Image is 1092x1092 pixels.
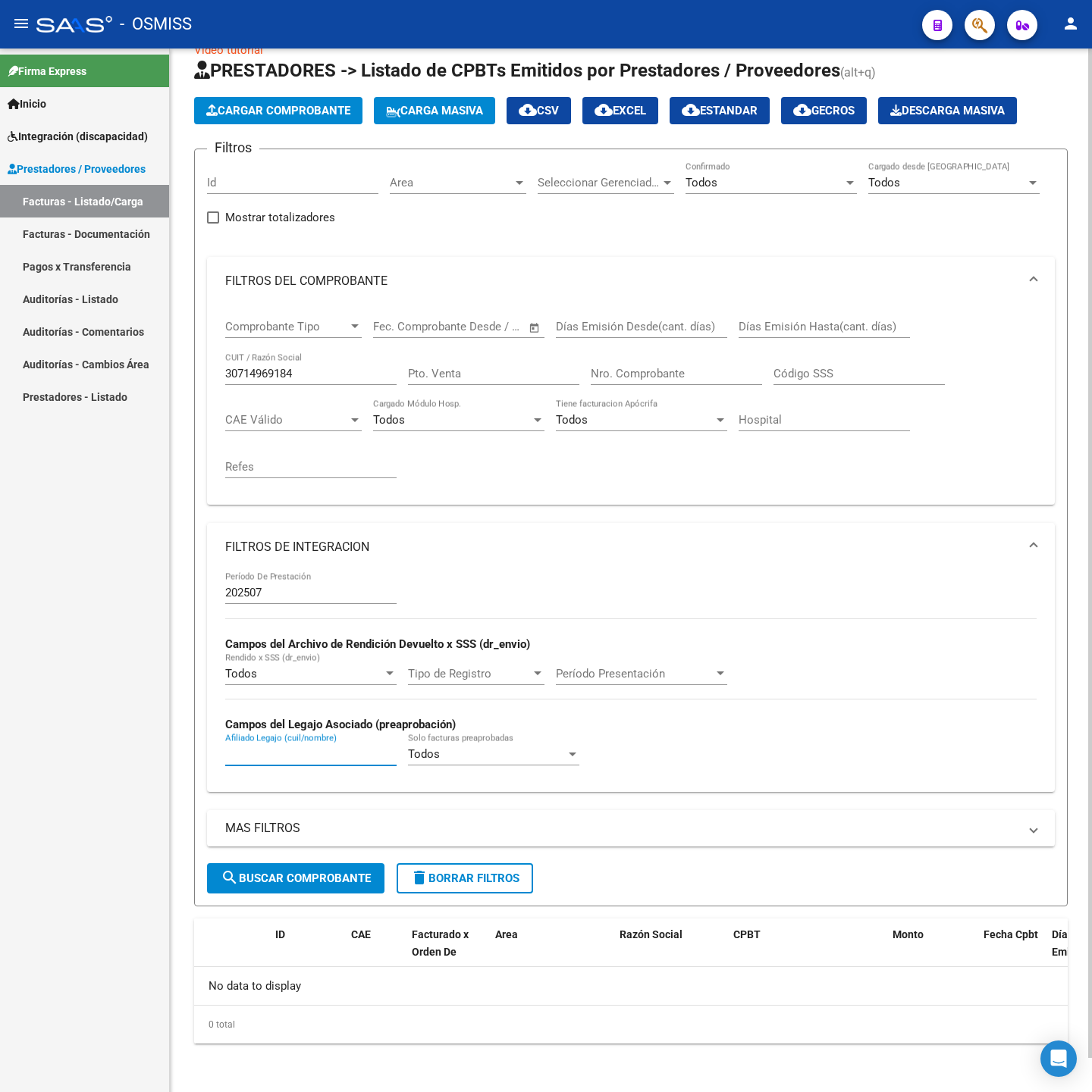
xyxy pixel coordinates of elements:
input: Fecha inicio [373,320,435,333]
span: Tipo de Registro [408,667,531,681]
strong: Campos del Archivo de Rendición Devuelto x SSS (dr_envio) [225,637,530,651]
span: Fecha Cpbt [984,928,1038,940]
button: Buscar Comprobante [207,863,384,893]
app-download-masive: Descarga masiva de comprobantes (adjuntos) [878,97,1017,124]
datatable-header-cell: Area [489,918,591,985]
span: Gecros [793,104,855,117]
span: Mostrar totalizadores [225,208,335,227]
span: Todos [868,176,900,189]
span: Razón Social [620,928,682,940]
span: Inicio [8,95,46,112]
span: Todos [225,667,257,681]
mat-panel-title: FILTROS DE INTEGRACION [225,539,1018,555]
datatable-header-cell: Monto [886,918,977,985]
mat-icon: delete [410,868,428,887]
span: Todos [408,747,440,761]
span: Area [390,176,513,189]
mat-icon: cloud_download [682,101,700,119]
div: Open Intercom Messenger [1040,1040,1077,1077]
datatable-header-cell: CPBT [727,918,886,985]
mat-panel-title: FILTROS DEL COMPROBANTE [225,273,1018,289]
span: Todos [686,176,717,189]
span: Todos [373,413,405,427]
input: Fecha fin [448,320,522,333]
datatable-header-cell: Facturado x Orden De [406,918,489,985]
span: Area [495,928,518,940]
button: Gecros [781,97,867,124]
h3: Filtros [207,137,259,158]
mat-panel-title: MAS FILTROS [225,820,1018,837]
span: CSV [519,104,559,117]
span: Borrar Filtros [410,871,519,885]
button: Carga Masiva [374,97,495,124]
mat-expansion-panel-header: FILTROS DEL COMPROBANTE [207,257,1055,305]
mat-expansion-panel-header: MAS FILTROS [207,810,1055,846]
a: Video tutorial [194,43,263,57]
span: Prestadores / Proveedores [8,161,146,177]
datatable-header-cell: Razón Social [613,918,727,985]
button: CSV [507,97,571,124]
mat-icon: person [1062,14,1080,33]
div: FILTROS DEL COMPROBANTE [207,305,1055,505]
span: CAE Válido [225,413,348,427]
span: ID [275,928,285,940]
span: Seleccionar Gerenciador [538,176,661,189]
span: Descarga Masiva [890,104,1005,117]
mat-icon: cloud_download [519,101,537,119]
span: Cargar Comprobante [206,104,350,117]
mat-expansion-panel-header: FILTROS DE INTEGRACION [207,523,1055,571]
strong: Campos del Legajo Asociado (preaprobación) [225,718,456,731]
datatable-header-cell: ID [269,918,345,985]
span: Comprobante Tipo [225,320,348,333]
span: Buscar Comprobante [221,871,371,885]
button: EXCEL [582,97,658,124]
span: Todos [556,413,588,427]
datatable-header-cell: CAE [345,918,406,985]
span: CAE [351,928,371,940]
span: Integración (discapacidad) [8,128,148,145]
mat-icon: menu [12,14,30,33]
span: Período Presentación [556,667,714,681]
button: Borrar Filtros [397,863,533,893]
span: (alt+q) [840,65,876,80]
span: Estandar [682,104,758,117]
datatable-header-cell: Fecha Cpbt [977,918,1046,985]
button: Open calendar [526,319,544,336]
button: Descarga Masiva [878,97,1017,124]
span: Monto [893,928,924,940]
div: 0 total [194,1006,1068,1044]
span: Firma Express [8,63,86,80]
button: Estandar [670,97,770,124]
div: No data to display [194,967,1068,1005]
span: CPBT [733,928,761,940]
mat-icon: cloud_download [595,101,613,119]
span: Carga Masiva [386,104,483,117]
span: PRESTADORES -> Listado de CPBTs Emitidos por Prestadores / Proveedores [194,60,840,81]
span: - OSMISS [120,8,192,41]
mat-icon: cloud_download [793,101,811,119]
button: Cargar Comprobante [194,97,362,124]
div: FILTROS DE INTEGRACION [207,571,1055,792]
mat-icon: search [221,868,239,887]
span: Facturado x Orden De [412,928,469,958]
span: EXCEL [595,104,646,117]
